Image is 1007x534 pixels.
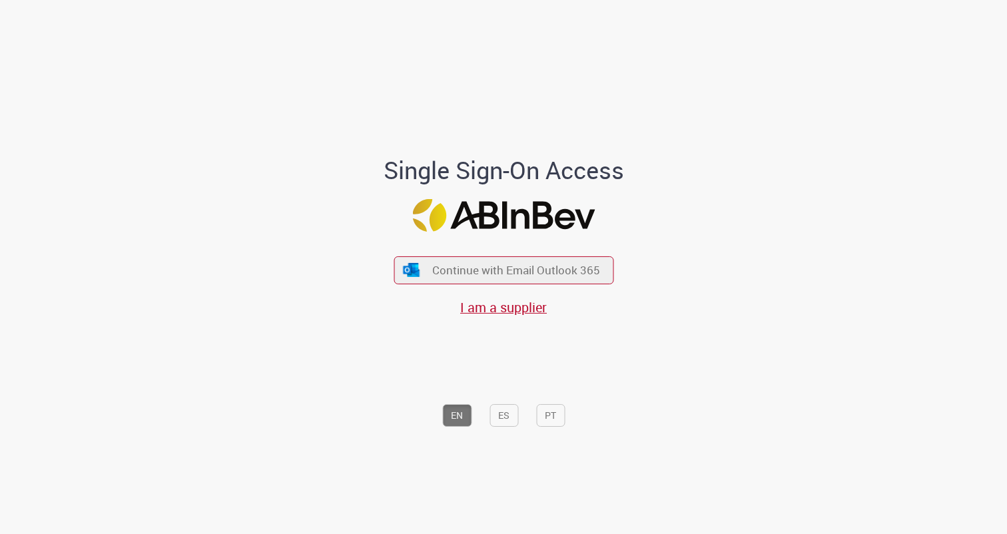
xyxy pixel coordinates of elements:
button: EN [442,404,472,427]
a: I am a supplier [460,298,547,316]
button: ícone Azure/Microsoft 360 Continue with Email Outlook 365 [394,256,613,284]
span: Continue with Email Outlook 365 [432,263,600,278]
button: PT [536,404,565,427]
img: Logo ABInBev [412,199,595,232]
h1: Single Sign-On Access [319,157,689,184]
img: ícone Azure/Microsoft 360 [402,263,421,277]
button: ES [490,404,518,427]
